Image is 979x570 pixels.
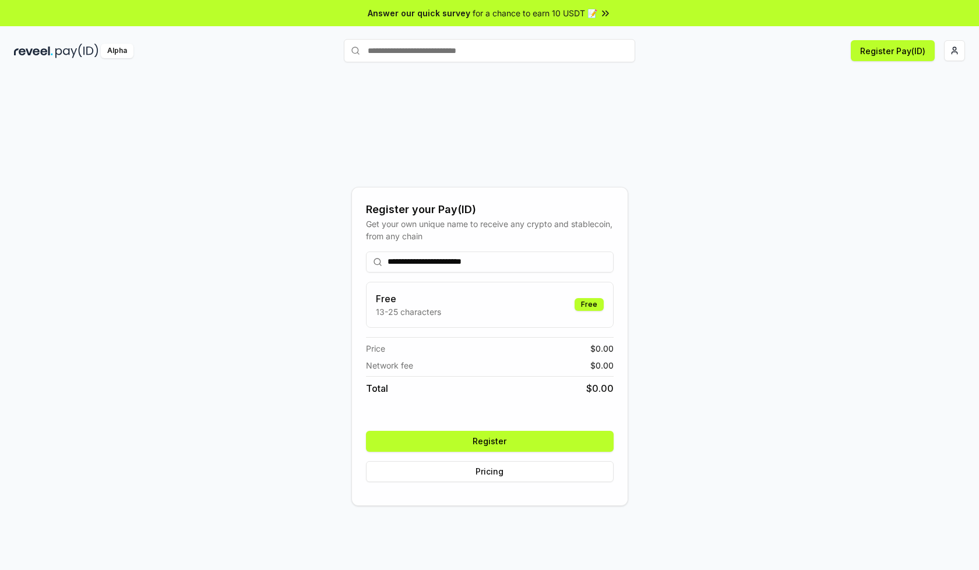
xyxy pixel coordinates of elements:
button: Pricing [366,461,614,482]
span: for a chance to earn 10 USDT 📝 [473,7,597,19]
span: $ 0.00 [590,359,614,371]
img: reveel_dark [14,44,53,58]
img: pay_id [55,44,98,58]
div: Free [575,298,604,311]
h3: Free [376,292,441,306]
span: Price [366,342,385,355]
span: Answer our quick survey [368,7,470,19]
span: Total [366,381,388,395]
span: $ 0.00 [590,342,614,355]
div: Register your Pay(ID) [366,201,614,218]
p: 13-25 characters [376,306,441,318]
button: Register Pay(ID) [851,40,935,61]
span: Network fee [366,359,413,371]
button: Register [366,431,614,452]
div: Alpha [101,44,133,58]
div: Get your own unique name to receive any crypto and stablecoin, from any chain [366,218,614,242]
span: $ 0.00 [586,381,614,395]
